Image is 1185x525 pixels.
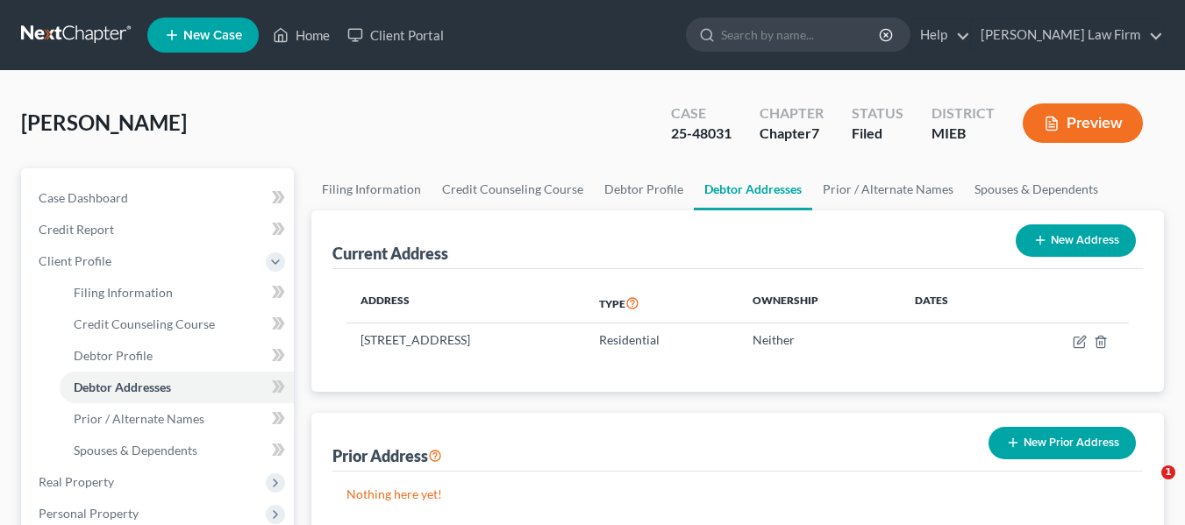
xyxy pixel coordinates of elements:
div: Prior Address [332,445,442,466]
a: Prior / Alternate Names [812,168,964,210]
a: Home [264,19,339,51]
span: 7 [811,124,819,141]
span: Prior / Alternate Names [74,411,204,426]
a: Credit Counseling Course [60,309,294,340]
span: 1 [1161,465,1175,479]
span: [PERSON_NAME] [21,110,187,135]
a: Debtor Profile [594,168,694,210]
a: Credit Report [25,214,294,245]
td: Residential [585,323,739,357]
a: Spouses & Dependents [964,168,1109,210]
a: Spouses & Dependents [60,435,294,466]
span: Debtor Profile [74,348,153,363]
a: Case Dashboard [25,182,294,214]
p: Nothing here yet! [346,486,1129,503]
span: Credit Report [39,222,114,237]
div: Case [671,103,732,124]
a: Filing Information [60,277,294,309]
a: Prior / Alternate Names [60,403,294,435]
input: Search by name... [721,18,882,51]
a: Filing Information [311,168,432,210]
a: Debtor Addresses [60,372,294,403]
div: 25-48031 [671,124,732,144]
span: Filing Information [74,285,173,300]
a: Client Portal [339,19,453,51]
div: District [932,103,995,124]
button: Preview [1023,103,1143,143]
div: Current Address [332,243,448,264]
div: Chapter [760,103,824,124]
span: New Case [183,29,242,42]
span: Real Property [39,474,114,489]
span: Personal Property [39,506,139,521]
a: Credit Counseling Course [432,168,594,210]
td: [STREET_ADDRESS] [346,323,585,357]
span: Credit Counseling Course [74,316,215,331]
a: Debtor Addresses [694,168,812,210]
button: New Address [1016,224,1136,257]
th: Type [585,283,739,323]
th: Dates [901,283,1007,323]
a: [PERSON_NAME] Law Firm [972,19,1163,51]
a: Debtor Profile [60,340,294,372]
span: Case Dashboard [39,190,128,205]
div: Filed [852,124,903,144]
th: Address [346,283,585,323]
th: Ownership [739,283,901,323]
div: Status [852,103,903,124]
span: Client Profile [39,253,111,268]
td: Neither [739,323,901,357]
span: Spouses & Dependents [74,443,197,458]
button: New Prior Address [989,427,1136,459]
iframe: Intercom live chat [1125,465,1167,507]
div: MIEB [932,124,995,144]
span: Debtor Addresses [74,380,171,394]
div: Chapter [760,124,824,144]
a: Help [911,19,970,51]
